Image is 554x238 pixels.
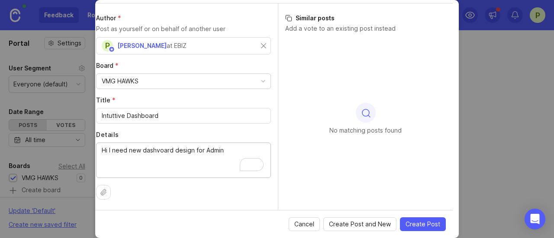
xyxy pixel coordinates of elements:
p: No matching posts found [329,126,402,135]
button: Create Post and New [323,217,396,231]
textarea: To enrich screen reader interactions, please activate Accessibility in Grammarly extension settings [102,146,265,174]
span: Author (required) [96,14,121,22]
div: VMG HAWKS [102,76,138,86]
div: at EBIZ [167,41,187,51]
span: Cancel [294,220,314,228]
button: Cancel [289,217,320,231]
label: Details [96,130,271,139]
span: Create Post [406,220,440,228]
span: Create Post and New [329,220,391,228]
span: [PERSON_NAME] [117,42,167,49]
h3: Similar posts [285,14,446,22]
div: Open Intercom Messenger [525,209,545,229]
span: Board (required) [96,62,119,69]
p: Post as yourself or on behalf of another user [96,24,271,34]
p: Add a vote to an existing post instead [285,24,446,33]
span: Title (required) [96,96,116,104]
input: Short, descriptive title [102,111,265,121]
img: member badge [109,46,115,53]
button: Create Post [400,217,446,231]
div: P [102,40,113,51]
